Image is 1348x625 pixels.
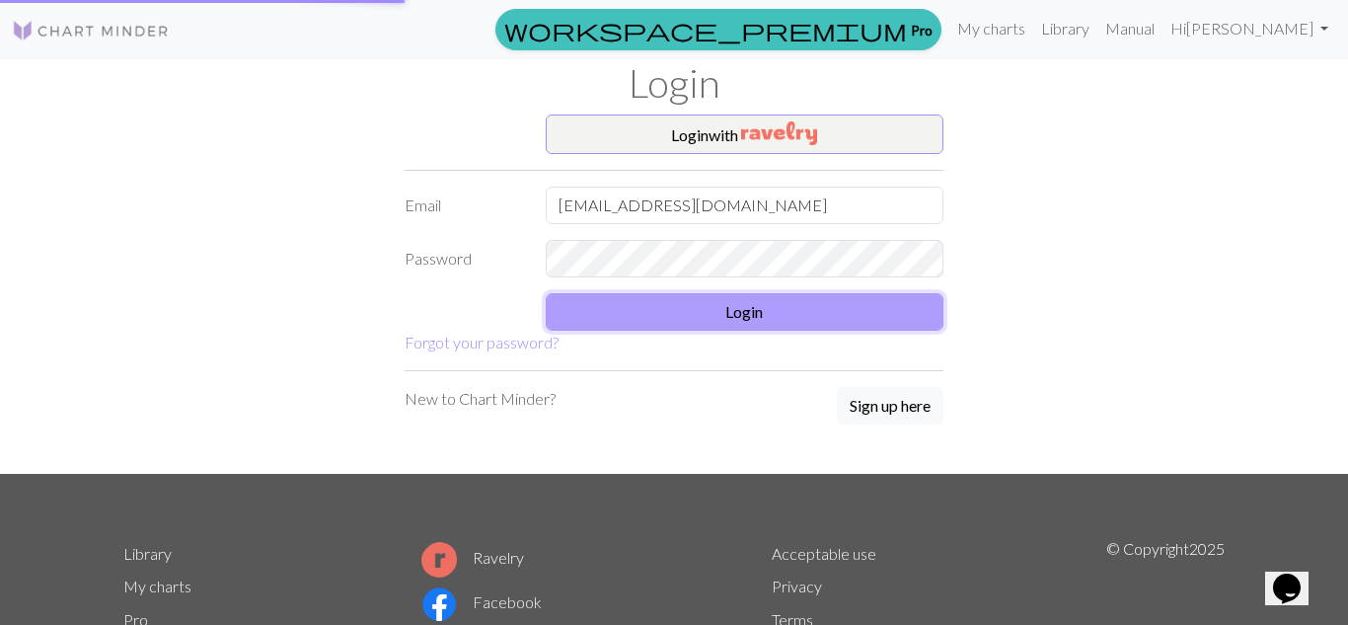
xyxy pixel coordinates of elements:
h1: Login [112,59,1236,107]
img: Ravelry logo [421,542,457,578]
a: Forgot your password? [405,333,559,352]
button: Loginwith [546,115,944,154]
img: Logo [12,19,170,42]
button: Login [546,293,944,331]
a: Privacy [772,577,822,595]
a: Library [123,544,172,563]
a: Ravelry [421,548,524,567]
a: Library [1033,9,1097,48]
a: Sign up here [837,387,943,427]
img: Facebook logo [421,586,457,622]
a: Pro [495,9,941,50]
a: Hi[PERSON_NAME] [1162,9,1336,48]
a: My charts [123,577,191,595]
img: Ravelry [741,121,817,145]
iframe: chat widget [1265,546,1328,605]
a: My charts [949,9,1033,48]
span: workspace_premium [504,16,907,43]
label: Password [393,240,534,277]
a: Acceptable use [772,544,876,563]
a: Facebook [421,592,542,611]
label: Email [393,187,534,224]
a: Manual [1097,9,1162,48]
p: New to Chart Minder? [405,387,556,411]
button: Sign up here [837,387,943,425]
